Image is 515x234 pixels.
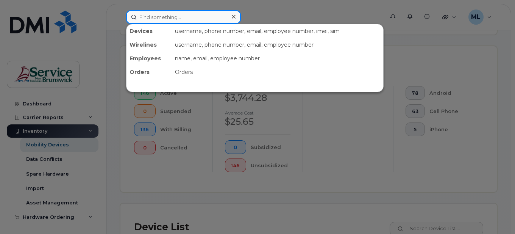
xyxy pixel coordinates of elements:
[126,10,241,24] input: Find something...
[126,65,172,79] div: Orders
[172,65,383,79] div: Orders
[126,38,172,52] div: Wirelines
[126,52,172,65] div: Employees
[172,52,383,65] div: name, email, employee number
[172,24,383,38] div: username, phone number, email, employee number, imei, sim
[126,24,172,38] div: Devices
[172,38,383,52] div: username, phone number, email, employee number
